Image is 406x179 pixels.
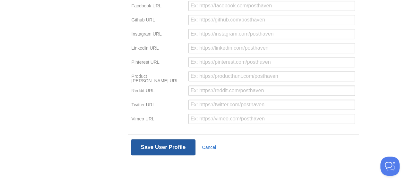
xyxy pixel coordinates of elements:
input: Ex: https://facebook.com/posthaven [188,1,355,11]
label: LinkedIn URL [132,46,185,52]
input: Ex: https://instagram.com/posthaven [188,29,355,39]
input: Ex: https://pinterest.com/posthaven [188,57,355,67]
label: Twitter URL [132,102,185,109]
input: Ex: https://producthunt.com/posthaven [188,71,355,81]
label: Vimeo URL [132,117,185,123]
label: Pinterest URL [132,60,185,66]
input: Ex: https://reddit.com/posthaven [188,85,355,96]
a: Cancel [202,145,216,150]
label: Instagram URL [132,32,185,38]
input: Ex: https://github.com/posthaven [188,15,355,25]
label: Github URL [132,18,185,24]
input: Ex: https://linkedin.com/posthaven [188,43,355,53]
button: Save User Profile [131,139,196,155]
input: Ex: https://vimeo.com/posthaven [188,114,355,124]
label: Facebook URL [132,4,185,10]
label: Reddit URL [132,88,185,94]
input: Ex: https://twitter.com/posthaven [188,100,355,110]
iframe: Help Scout Beacon - Open [380,157,400,176]
label: Product [PERSON_NAME] URL [132,74,185,85]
